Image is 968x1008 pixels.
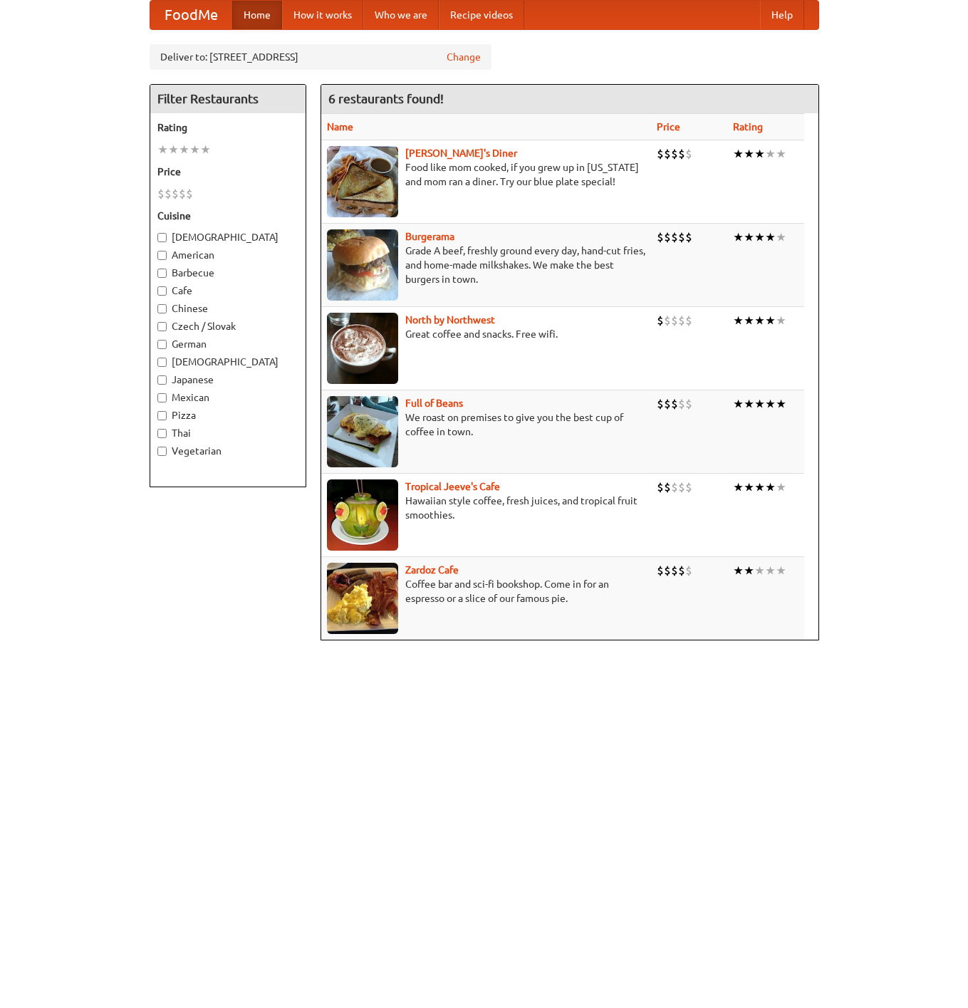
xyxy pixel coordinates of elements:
[657,563,664,578] li: $
[157,248,298,262] label: American
[776,396,786,412] li: ★
[327,479,398,551] img: jeeves.jpg
[765,313,776,328] li: ★
[685,313,692,328] li: $
[678,396,685,412] li: $
[685,479,692,495] li: $
[327,160,645,189] p: Food like mom cooked, if you grew up in [US_STATE] and mom ran a diner. Try our blue plate special!
[327,410,645,439] p: We roast on premises to give you the best cup of coffee in town.
[327,244,645,286] p: Grade A beef, freshly ground every day, hand-cut fries, and home-made milkshakes. We make the bes...
[657,121,680,133] a: Price
[664,313,671,328] li: $
[671,146,678,162] li: $
[657,146,664,162] li: $
[327,327,645,341] p: Great coffee and snacks. Free wifi.
[405,314,495,326] a: North by Northwest
[405,398,463,409] a: Full of Beans
[157,355,298,369] label: [DEMOGRAPHIC_DATA]
[405,564,459,576] a: Zardoz Cafe
[157,447,167,456] input: Vegetarian
[327,494,645,522] p: Hawaiian style coffee, fresh juices, and tropical fruit smoothies.
[664,563,671,578] li: $
[327,563,398,634] img: zardoz.jpg
[776,479,786,495] li: ★
[157,251,167,260] input: American
[664,479,671,495] li: $
[405,481,500,492] a: Tropical Jeeve's Cafe
[157,230,298,244] label: [DEMOGRAPHIC_DATA]
[157,373,298,387] label: Japanese
[776,563,786,578] li: ★
[671,396,678,412] li: $
[744,563,754,578] li: ★
[765,146,776,162] li: ★
[157,393,167,402] input: Mexican
[363,1,439,29] a: Who we are
[157,340,167,349] input: German
[733,229,744,245] li: ★
[685,229,692,245] li: $
[157,358,167,367] input: [DEMOGRAPHIC_DATA]
[671,229,678,245] li: $
[189,142,200,157] li: ★
[685,563,692,578] li: $
[172,186,179,202] li: $
[405,147,517,159] a: [PERSON_NAME]'s Diner
[157,120,298,135] h5: Rating
[157,444,298,458] label: Vegetarian
[733,479,744,495] li: ★
[733,396,744,412] li: ★
[150,85,306,113] h4: Filter Restaurants
[179,142,189,157] li: ★
[157,319,298,333] label: Czech / Slovak
[776,229,786,245] li: ★
[157,269,167,278] input: Barbecue
[327,396,398,467] img: beans.jpg
[150,1,232,29] a: FoodMe
[776,146,786,162] li: ★
[765,229,776,245] li: ★
[754,479,765,495] li: ★
[282,1,363,29] a: How it works
[678,146,685,162] li: $
[765,396,776,412] li: ★
[157,301,298,316] label: Chinese
[157,337,298,351] label: German
[447,50,481,64] a: Change
[671,313,678,328] li: $
[678,313,685,328] li: $
[157,426,298,440] label: Thai
[327,577,645,606] p: Coffee bar and sci-fi bookshop. Come in for an espresso or a slice of our famous pie.
[157,375,167,385] input: Japanese
[678,563,685,578] li: $
[657,479,664,495] li: $
[754,229,765,245] li: ★
[150,44,491,70] div: Deliver to: [STREET_ADDRESS]
[733,121,763,133] a: Rating
[733,313,744,328] li: ★
[327,121,353,133] a: Name
[685,146,692,162] li: $
[200,142,211,157] li: ★
[157,142,168,157] li: ★
[671,479,678,495] li: $
[327,313,398,384] img: north.jpg
[657,396,664,412] li: $
[760,1,804,29] a: Help
[671,563,678,578] li: $
[685,396,692,412] li: $
[776,313,786,328] li: ★
[664,396,671,412] li: $
[744,479,754,495] li: ★
[157,411,167,420] input: Pizza
[157,304,167,313] input: Chinese
[733,146,744,162] li: ★
[678,479,685,495] li: $
[157,233,167,242] input: [DEMOGRAPHIC_DATA]
[157,266,298,280] label: Barbecue
[657,313,664,328] li: $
